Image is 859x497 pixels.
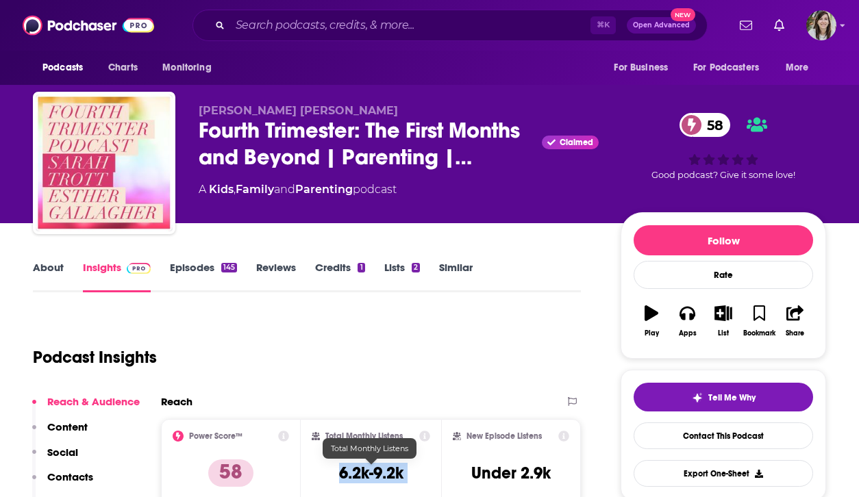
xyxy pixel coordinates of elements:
a: Family [236,183,274,196]
button: Play [634,296,669,346]
button: Show profile menu [806,10,836,40]
span: Open Advanced [633,22,690,29]
p: Reach & Audience [47,395,140,408]
h2: New Episode Listens [466,431,542,441]
a: Similar [439,261,473,292]
input: Search podcasts, credits, & more... [230,14,590,36]
button: Bookmark [741,296,777,346]
div: Search podcasts, credits, & more... [192,10,708,41]
button: Export One-Sheet [634,460,813,487]
div: Rate [634,261,813,289]
span: More [786,58,809,77]
p: Contacts [47,470,93,483]
span: and [274,183,295,196]
span: Monitoring [162,58,211,77]
a: Contact This Podcast [634,422,813,449]
img: Podchaser - Follow, Share and Rate Podcasts [23,12,154,38]
a: Lists2 [384,261,420,292]
button: open menu [776,55,826,81]
span: [PERSON_NAME] [PERSON_NAME] [199,104,398,117]
span: Total Monthly Listens [331,444,408,453]
button: Social [32,446,78,471]
button: open menu [604,55,685,81]
h3: Under 2.9k [471,463,551,483]
h1: Podcast Insights [33,347,157,368]
img: User Profile [806,10,836,40]
div: 2 [412,263,420,272]
div: Apps [679,329,697,337]
button: open menu [33,55,101,81]
p: Content [47,420,88,433]
div: Play [645,329,659,337]
span: Charts [108,58,138,77]
button: Share [777,296,813,346]
a: InsightsPodchaser Pro [83,261,151,292]
a: About [33,261,64,292]
h2: Reach [161,395,192,408]
h2: Power Score™ [189,431,242,441]
span: , [234,183,236,196]
button: Content [32,420,88,446]
button: open menu [153,55,229,81]
span: Podcasts [42,58,83,77]
span: New [671,8,695,21]
p: 58 [208,459,253,487]
img: Fourth Trimester: The First Months and Beyond | Parenting | Newborn Baby | Postpartum | Doula [36,94,173,231]
a: Credits1 [315,261,364,292]
a: Episodes145 [170,261,237,292]
div: List [718,329,729,337]
button: tell me why sparkleTell Me Why [634,383,813,411]
div: Share [786,329,804,337]
span: Tell Me Why [708,392,756,403]
div: 1 [358,263,364,272]
div: 58Good podcast? Give it some love! [621,104,826,189]
span: For Podcasters [693,58,759,77]
span: Claimed [560,139,593,146]
button: Contacts [32,470,93,496]
a: Show notifications dropdown [734,14,758,37]
button: List [706,296,741,346]
div: A podcast [199,181,397,198]
button: open menu [684,55,779,81]
h2: Total Monthly Listens [325,431,403,441]
a: Charts [99,55,146,81]
a: 58 [680,113,730,137]
h3: 6.2k-9.2k [339,463,403,483]
span: For Business [614,58,668,77]
span: Logged in as devinandrade [806,10,836,40]
button: Follow [634,225,813,255]
span: 58 [693,113,730,137]
div: 145 [221,263,237,272]
span: ⌘ K [590,16,616,34]
p: Social [47,446,78,459]
a: Kids [209,183,234,196]
div: Bookmark [743,329,775,337]
a: Reviews [256,261,296,292]
a: Parenting [295,183,353,196]
button: Open AdvancedNew [627,17,696,34]
img: Podchaser Pro [127,263,151,274]
button: Reach & Audience [32,395,140,420]
span: Good podcast? Give it some love! [651,170,795,180]
img: tell me why sparkle [692,392,703,403]
a: Show notifications dropdown [769,14,790,37]
button: Apps [669,296,705,346]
